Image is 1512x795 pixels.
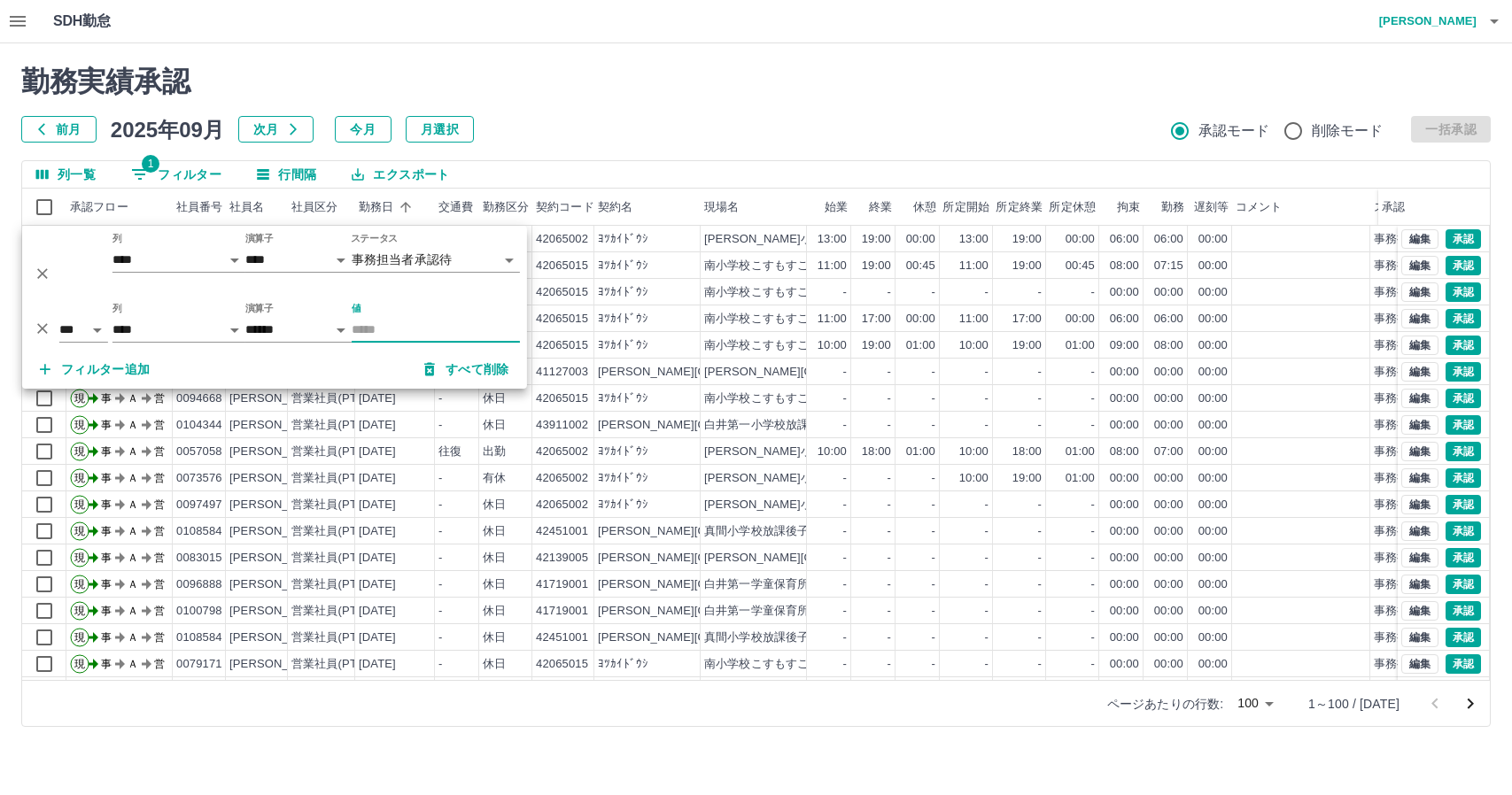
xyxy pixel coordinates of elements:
div: 南小学校こすもすこどもルーム [704,311,867,328]
div: 契約名 [598,189,632,226]
h2: 勤務実績承認 [21,65,1491,98]
button: 承認 [1446,389,1481,408]
div: 00:00 [1154,497,1183,513]
div: 休日 [483,417,506,434]
div: 19:00 [862,258,891,274]
div: 営業社員(PT契約) [291,390,384,407]
text: 営 [154,472,165,484]
div: 00:00 [1198,390,1228,407]
div: - [1038,417,1042,434]
text: 現 [74,419,85,431]
div: 10:00 [959,444,989,460]
div: 00:00 [906,311,935,328]
div: 00:00 [906,231,935,248]
div: 出勤 [483,444,506,460]
div: [PERSON_NAME]小学校うみこどもルーム [704,231,929,248]
div: 事務担当者承認待 [1374,390,1467,407]
button: 列選択 [22,161,110,188]
div: [DATE] [359,444,396,460]
div: 42065015 [536,284,588,301]
div: - [888,470,891,487]
div: 終業 [869,189,892,226]
div: - [843,364,847,381]
div: - [932,390,935,407]
div: 00:00 [1110,417,1139,434]
div: 11:00 [818,258,847,274]
div: 06:00 [1154,311,1183,328]
div: 01:00 [1066,444,1095,460]
div: 所定休憩 [1046,189,1099,226]
div: - [843,390,847,407]
label: 値 [352,302,361,315]
div: - [1091,417,1095,434]
div: 契約コード [536,189,594,226]
div: 42065002 [536,470,588,487]
h5: 2025年09月 [111,116,224,143]
div: ﾖﾂｶｲﾄﾞｳｼ [598,444,648,460]
div: 拘束 [1117,189,1140,226]
button: エクスポート [337,161,463,188]
div: 営業社員(PT契約) [291,417,384,434]
div: [PERSON_NAME]小学校うみこどもルーム [704,470,929,487]
button: 編集 [1401,601,1438,621]
div: - [985,364,989,381]
div: 19:00 [862,337,891,354]
div: 00:00 [1110,497,1139,513]
div: - [888,364,891,381]
div: 所定終業 [993,189,1046,226]
div: - [985,284,989,301]
div: 00:00 [1154,364,1183,381]
div: - [932,497,935,513]
div: ﾖﾂｶｲﾄﾞｳｼ [598,337,648,354]
div: 19:00 [1012,470,1042,487]
div: - [1091,390,1095,407]
div: 社員名 [226,189,288,226]
div: 01:00 [1066,470,1095,487]
button: 削除 [29,261,56,288]
div: - [932,364,935,381]
div: [PERSON_NAME][GEOGRAPHIC_DATA] [598,417,817,434]
div: 0057058 [176,444,222,460]
div: 社員区分 [291,189,338,226]
div: - [1091,284,1095,301]
div: - [932,417,935,434]
div: 00:00 [1110,470,1139,487]
div: 00:00 [1154,284,1183,301]
div: 07:15 [1154,258,1183,274]
div: - [438,417,442,434]
button: すべて削除 [410,353,523,385]
div: 社員番号 [173,189,226,226]
button: 編集 [1401,256,1438,275]
button: 編集 [1401,468,1438,488]
div: 10:00 [818,337,847,354]
div: 0073576 [176,470,222,487]
span: 削除モード [1312,120,1384,142]
button: 次月 [238,116,314,143]
text: Ａ [128,472,138,484]
div: ﾖﾂｶｲﾄﾞｳｼ [598,284,648,301]
div: 00:45 [1066,258,1095,274]
div: - [843,417,847,434]
div: 往復 [438,444,461,460]
div: 営業社員(PT契約) [291,470,384,487]
div: [PERSON_NAME] [229,390,326,407]
div: 事務担当者承認待 [352,247,520,273]
text: Ａ [128,498,138,511]
div: 事務担当者承認待 [1374,231,1467,248]
div: 現場名 [701,189,807,226]
text: 事 [101,472,112,484]
div: 休憩 [913,189,936,226]
div: 契約コード [532,189,594,226]
div: 始業 [807,189,851,226]
button: 承認 [1446,495,1481,514]
div: 11:00 [818,311,847,328]
button: 承認 [1446,654,1481,674]
button: 承認 [1446,229,1481,249]
div: 終業 [851,189,896,226]
div: 社員区分 [288,189,355,226]
div: 18:00 [1012,444,1042,460]
button: 行間隔 [243,161,330,188]
div: ﾖﾂｶｲﾄﾞｳｼ [598,470,648,487]
div: 南小学校こすもすこどもルーム [704,284,867,301]
text: 営 [154,392,165,405]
